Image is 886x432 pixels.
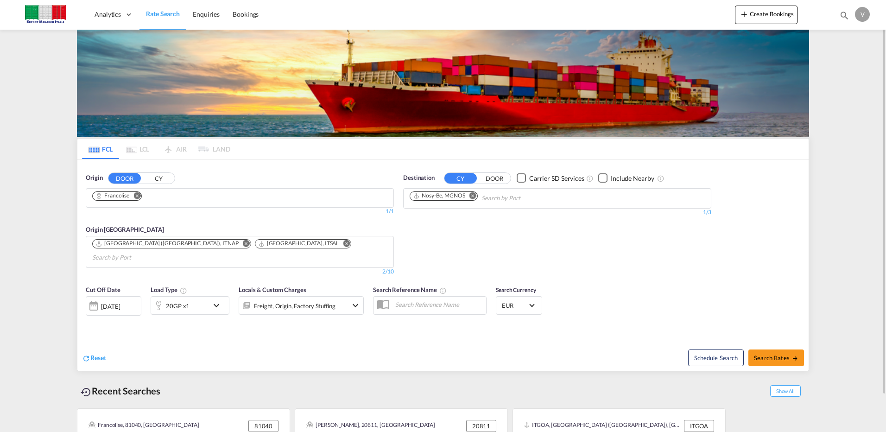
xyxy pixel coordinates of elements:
md-icon: icon-backup-restore [81,387,92,398]
input: Chips input. [481,191,570,206]
div: 2/10 [382,268,394,276]
div: Cesano Maderno, 20811, Europe [306,420,435,432]
span: Enquiries [193,10,220,18]
md-icon: Unchecked: Ignores neighbouring ports when fetching rates.Checked : Includes neighbouring ports w... [657,175,664,182]
div: ITGOA [684,420,714,432]
button: CY [142,173,175,184]
span: Reset [90,354,106,362]
span: Rate Search [146,10,180,18]
md-checkbox: Checkbox No Ink [598,173,654,183]
div: Nosy-Be, MGNOS [413,192,465,200]
md-icon: icon-information-outline [180,287,187,294]
div: icon-refreshReset [82,353,106,363]
md-icon: icon-chevron-down [211,300,227,311]
div: Include Nearby [611,174,654,183]
div: Press delete to remove this chip. [95,240,240,248]
span: Search Currency [496,286,536,293]
span: Cut Off Date [86,286,120,293]
button: icon-plus 400-fgCreate Bookings [735,6,797,24]
span: Search Reference Name [373,286,447,293]
md-icon: icon-chevron-down [350,300,361,311]
input: Search Reference Name [391,298,486,311]
div: [DATE] [86,296,141,316]
button: Note: By default Schedule search will only considerorigin ports, destination ports and cut off da... [688,349,744,366]
button: Remove [127,192,141,201]
md-checkbox: Checkbox No Ink [517,173,584,183]
div: 20GP x1 [166,299,190,312]
span: Search Rates [754,354,798,362]
div: ITGOA, Genova (Genoa), Italy, Southern Europe, Europe [524,420,682,432]
span: Destination [403,173,435,183]
button: CY [444,173,477,184]
md-select: Select Currency: € EUREuro [501,299,537,312]
span: Locals & Custom Charges [239,286,306,293]
button: Remove [337,240,351,249]
span: Bookings [233,10,259,18]
span: EUR [502,301,528,310]
div: 20GP x1icon-chevron-down [151,296,229,315]
md-icon: icon-plus 400-fg [739,8,750,19]
button: Remove [237,240,251,249]
md-icon: icon-magnify [839,10,849,20]
div: 81040 [248,420,278,432]
md-icon: Unchecked: Search for CY (Container Yard) services for all selected carriers.Checked : Search for... [586,175,594,182]
md-chips-wrap: Chips container. Use arrow keys to select chips. [91,189,149,205]
button: Search Ratesicon-arrow-right [748,349,804,366]
md-chips-wrap: Chips container. Use arrow keys to select chips. [91,236,389,265]
div: Press delete to remove this chip. [258,240,341,248]
div: Francolise, 81040, Europe [89,420,199,432]
div: V [855,7,870,22]
button: Remove [463,192,477,201]
div: [DATE] [101,302,120,311]
md-icon: Your search will be saved by the below given name [439,287,447,294]
div: Napoli (Naples), ITNAP [95,240,239,248]
div: Recent Searches [77,381,164,401]
div: 1/1 [86,208,394,216]
input: Search by Port [92,250,180,265]
div: 20811 [466,420,496,432]
md-icon: icon-arrow-right [792,355,798,362]
div: Salerno, ITSAL [258,240,339,248]
div: Press delete to remove this chip. [413,192,467,200]
div: Freight Origin Factory Stuffing [254,299,335,312]
span: Origin [GEOGRAPHIC_DATA] [86,226,164,233]
div: Carrier SD Services [529,174,584,183]
div: Press delete to remove this chip. [95,192,131,200]
div: Francolise [95,192,129,200]
button: DOOR [478,173,511,184]
md-datepicker: Select [86,314,93,327]
img: LCL+%26+FCL+BACKGROUND.png [77,30,809,137]
div: OriginDOOR CY Chips container. Use arrow keys to select chips.1/1Origin [GEOGRAPHIC_DATA] Chips c... [77,159,809,371]
md-pagination-wrapper: Use the left and right arrow keys to navigate between tabs [82,139,230,159]
md-chips-wrap: Chips container. Use arrow keys to select chips. [408,189,573,206]
md-tab-item: FCL [82,139,119,159]
span: Analytics [95,10,121,19]
span: Load Type [151,286,187,293]
span: Show All [770,385,801,397]
md-icon: icon-refresh [82,354,90,362]
div: 1/3 [403,209,711,216]
span: Origin [86,173,102,183]
img: 51022700b14f11efa3148557e262d94e.jpg [14,4,76,25]
button: DOOR [108,173,141,184]
div: Freight Origin Factory Stuffingicon-chevron-down [239,296,364,315]
div: icon-magnify [839,10,849,24]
